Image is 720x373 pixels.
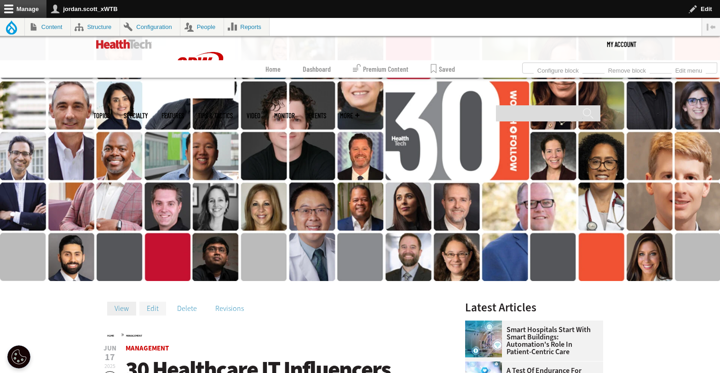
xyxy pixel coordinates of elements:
[104,362,115,370] span: 2025
[126,344,169,353] a: Management
[120,18,180,36] a: Configuration
[103,353,117,362] span: 17
[7,345,30,368] button: Open Preferences
[71,18,120,36] a: Structure
[607,30,636,58] div: User menu
[139,302,166,316] a: Edit
[265,60,281,78] a: Home
[96,40,152,49] img: Home
[431,60,455,78] a: Saved
[166,91,235,101] a: CDW
[465,321,507,328] a: Smart hospital
[303,60,331,78] a: Dashboard
[702,18,720,36] button: Vertical orientation
[465,326,598,356] a: Smart Hospitals Start With Smart Buildings: Automation's Role in Patient-Centric Care
[93,112,110,119] span: Topics
[309,112,326,119] a: Events
[605,64,650,75] a: Remove block
[340,112,359,119] span: More
[107,331,441,338] div: »
[465,302,603,313] h3: Latest Articles
[107,302,136,316] a: View
[25,18,70,36] a: Content
[247,112,260,119] a: Video
[161,112,184,119] a: Features
[103,345,117,352] span: Jun
[607,30,636,58] a: My Account
[465,362,507,369] a: Healthcare cybersecurity
[198,112,233,119] a: Tips & Tactics
[672,64,706,75] a: Edit menu
[170,302,204,316] a: Delete
[180,18,224,36] a: People
[224,18,270,36] a: Reports
[534,64,582,75] a: Configure block
[274,112,295,119] a: MonITor
[7,345,30,368] div: Cookie Settings
[465,321,502,357] img: Smart hospital
[353,60,409,78] a: Premium Content
[124,112,148,119] span: Specialty
[107,334,114,338] a: Home
[208,302,251,316] a: Revisions
[126,334,142,338] a: Management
